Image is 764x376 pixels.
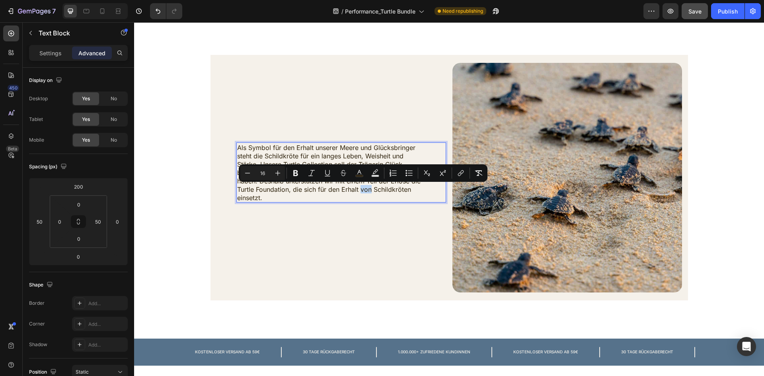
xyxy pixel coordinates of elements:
input: 0px [71,199,87,210]
span: Yes [82,116,90,123]
input: 200 [70,181,86,193]
p: KOSTENLOSER VERSAND AB 59€ [379,327,444,332]
p: Settings [39,49,62,57]
p: Text Block [39,28,106,38]
div: Add... [88,321,126,328]
div: Shadow [29,341,47,348]
p: 30 TAGE RÜCKGABERECHT [169,327,221,332]
div: Mobile [29,136,44,144]
span: Static [76,369,89,375]
p: KOSTENLOSER VERSAND AB 59€ [61,327,126,332]
img: Turtle_Foundation_254c4580-042d-46db-8920-30868014b5c1.jpg [318,41,548,270]
div: Beta [6,146,19,152]
div: Shape [29,280,55,290]
div: Add... [88,300,126,307]
div: Add... [88,341,126,349]
div: Display on [29,75,64,86]
p: Advanced [78,49,105,57]
input: 0px [71,233,87,245]
input: 0 [111,216,123,228]
p: 1.000.000+ ZUFRIEDENE KUNDINNEN [264,327,336,332]
span: / [341,7,343,16]
span: No [111,95,117,102]
input: 50px [92,216,104,228]
input: 50 [33,216,45,228]
button: Publish [711,3,745,19]
span: Need republishing [442,8,483,15]
span: No [111,116,117,123]
span: Yes [82,136,90,144]
span: Yes [82,95,90,102]
button: Save [682,3,708,19]
div: Editor contextual toolbar [239,164,487,182]
span: Save [688,8,702,15]
div: Publish [718,7,738,16]
div: Spacing (px) [29,162,68,172]
div: Open Intercom Messenger [737,337,756,356]
div: Corner [29,320,45,327]
input: 0px [54,216,66,228]
iframe: Design area [134,22,764,376]
div: Desktop [29,95,48,102]
div: Tablet [29,116,43,123]
input: 0 [70,251,86,263]
p: 30 TAGE RÜCKGABERECHT [487,327,539,332]
span: No [111,136,117,144]
div: Undo/Redo [150,3,182,19]
span: Performance_Turtle Bundle [345,7,415,16]
p: 7 [52,6,56,16]
div: Border [29,300,45,307]
div: 450 [8,85,19,91]
button: 7 [3,3,59,19]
